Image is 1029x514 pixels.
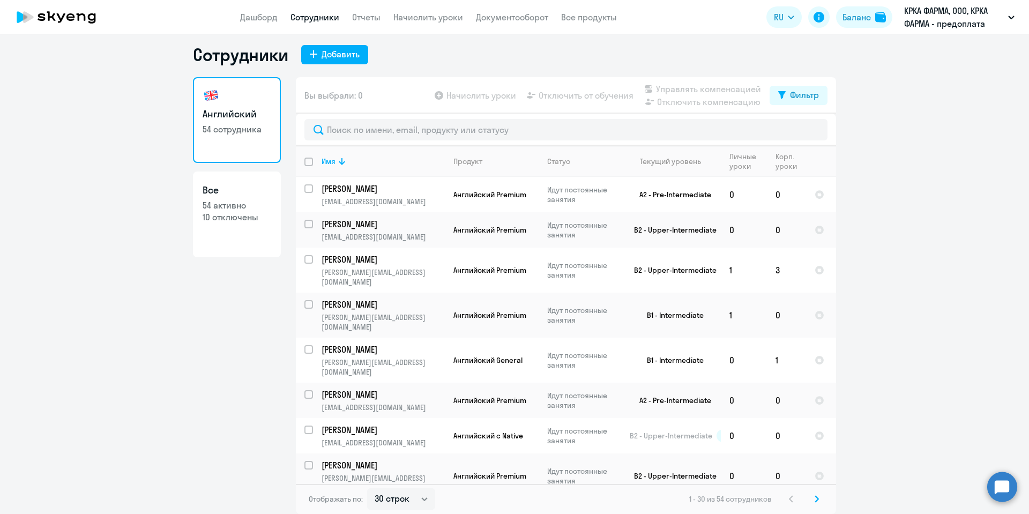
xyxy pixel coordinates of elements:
[621,248,721,293] td: B2 - Upper-Intermediate
[322,438,444,448] p: [EMAIL_ADDRESS][DOMAIN_NAME]
[453,265,526,275] span: Английский Premium
[547,157,570,166] div: Статус
[547,351,621,370] p: Идут постоянные занятия
[721,453,767,498] td: 0
[322,299,443,310] p: [PERSON_NAME]
[322,157,444,166] div: Имя
[453,190,526,199] span: Английский Premium
[322,183,443,195] p: [PERSON_NAME]
[561,12,617,23] a: Все продукты
[767,418,806,453] td: 0
[767,383,806,418] td: 0
[721,212,767,248] td: 0
[453,157,538,166] div: Продукт
[203,123,271,135] p: 54 сотрудника
[842,11,871,24] div: Баланс
[767,248,806,293] td: 3
[630,431,712,441] span: B2 - Upper-Intermediate
[203,211,271,223] p: 10 отключены
[322,254,444,265] a: [PERSON_NAME]
[630,157,720,166] div: Текущий уровень
[770,86,827,105] button: Фильтр
[322,267,444,287] p: [PERSON_NAME][EMAIL_ADDRESS][DOMAIN_NAME]
[721,383,767,418] td: 0
[721,338,767,383] td: 0
[766,6,802,28] button: RU
[547,260,621,280] p: Идут постоянные занятия
[322,459,444,471] a: [PERSON_NAME]
[322,254,443,265] p: [PERSON_NAME]
[203,183,271,197] h3: Все
[301,45,368,64] button: Добавить
[393,12,463,23] a: Начислить уроки
[322,459,443,471] p: [PERSON_NAME]
[836,6,892,28] button: Балансbalance
[203,107,271,121] h3: Английский
[774,11,784,24] span: RU
[547,157,621,166] div: Статус
[453,310,526,320] span: Английский Premium
[547,220,621,240] p: Идут постоянные занятия
[721,177,767,212] td: 0
[767,212,806,248] td: 0
[721,418,767,453] td: 0
[621,338,721,383] td: B1 - Intermediate
[322,389,444,400] a: [PERSON_NAME]
[621,212,721,248] td: B2 - Upper-Intermediate
[352,12,381,23] a: Отчеты
[790,88,819,101] div: Фильтр
[322,299,444,310] a: [PERSON_NAME]
[453,355,523,365] span: Английский General
[547,391,621,410] p: Идут постоянные занятия
[547,185,621,204] p: Идут постоянные занятия
[453,157,482,166] div: Продукт
[904,4,1004,30] p: КРКА ФАРМА, ООО, КРКА ФАРМА - предоплата
[240,12,278,23] a: Дашборд
[453,396,526,405] span: Английский Premium
[721,293,767,338] td: 1
[322,157,335,166] div: Имя
[322,218,444,230] a: [PERSON_NAME]
[476,12,548,23] a: Документооборот
[875,12,886,23] img: balance
[721,248,767,293] td: 1
[453,471,526,481] span: Английский Premium
[767,293,806,338] td: 0
[322,183,444,195] a: [PERSON_NAME]
[193,77,281,163] a: Английский54 сотрудника
[322,357,444,377] p: [PERSON_NAME][EMAIL_ADDRESS][DOMAIN_NAME]
[322,232,444,242] p: [EMAIL_ADDRESS][DOMAIN_NAME]
[322,473,444,493] p: [PERSON_NAME][EMAIL_ADDRESS][DOMAIN_NAME]
[767,338,806,383] td: 1
[547,306,621,325] p: Идут постоянные занятия
[322,424,443,436] p: [PERSON_NAME]
[729,152,766,171] div: Личные уроки
[322,312,444,332] p: [PERSON_NAME][EMAIL_ADDRESS][DOMAIN_NAME]
[776,152,799,171] div: Корп. уроки
[776,152,806,171] div: Корп. уроки
[322,48,360,61] div: Добавить
[203,199,271,211] p: 54 активно
[322,197,444,206] p: [EMAIL_ADDRESS][DOMAIN_NAME]
[304,119,827,140] input: Поиск по имени, email, продукту или статусу
[193,172,281,257] a: Все54 активно10 отключены
[621,453,721,498] td: B2 - Upper-Intermediate
[729,152,759,171] div: Личные уроки
[322,389,443,400] p: [PERSON_NAME]
[193,44,288,65] h1: Сотрудники
[322,424,444,436] a: [PERSON_NAME]
[290,12,339,23] a: Сотрудники
[322,403,444,412] p: [EMAIL_ADDRESS][DOMAIN_NAME]
[547,466,621,486] p: Идут постоянные занятия
[640,157,701,166] div: Текущий уровень
[689,494,772,504] span: 1 - 30 из 54 сотрудников
[322,218,443,230] p: [PERSON_NAME]
[322,344,444,355] a: [PERSON_NAME]
[453,225,526,235] span: Английский Premium
[621,293,721,338] td: B1 - Intermediate
[767,453,806,498] td: 0
[322,344,443,355] p: [PERSON_NAME]
[621,177,721,212] td: A2 - Pre-Intermediate
[309,494,363,504] span: Отображать по:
